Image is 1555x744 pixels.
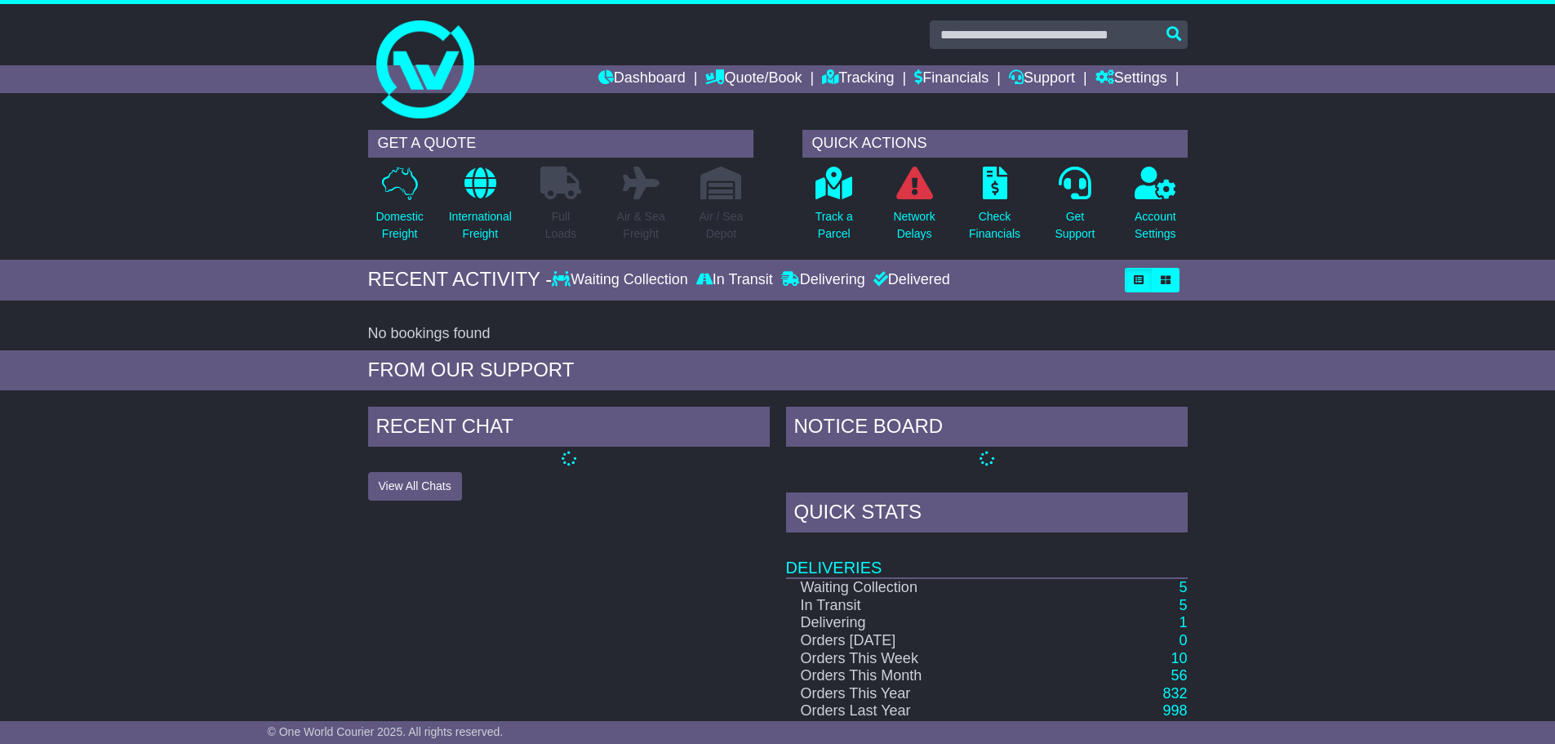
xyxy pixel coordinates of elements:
td: Orders Last Year [786,702,1029,720]
p: International Freight [449,208,512,243]
div: NOTICE BOARD [786,407,1188,451]
a: Quote/Book [705,65,802,93]
a: Tracking [822,65,894,93]
p: Track a Parcel [815,208,853,243]
p: Full Loads [540,208,581,243]
p: Get Support [1055,208,1095,243]
div: RECENT ACTIVITY - [368,268,553,292]
a: AccountSettings [1134,166,1177,252]
a: 1 [1179,614,1187,630]
a: DomesticFreight [375,166,424,252]
a: 56 [1171,667,1187,684]
div: Waiting Collection [552,271,691,289]
p: Domestic Freight [375,208,423,243]
td: Orders This Month [786,667,1029,685]
div: No bookings found [368,325,1188,343]
p: Account Settings [1135,208,1176,243]
div: In Transit [692,271,777,289]
a: 998 [1162,702,1187,719]
td: Waiting Collection [786,578,1029,597]
a: 10 [1171,650,1187,666]
div: Delivering [777,271,869,289]
button: View All Chats [368,472,462,501]
td: Deliveries [786,537,1188,578]
td: Delivering [786,614,1029,632]
a: Settings [1095,65,1167,93]
a: InternationalFreight [448,166,513,252]
p: Air / Sea Depot [700,208,744,243]
a: 5 [1179,597,1187,613]
a: Financials [914,65,989,93]
td: In Transit [786,597,1029,615]
div: Quick Stats [786,492,1188,537]
a: 5 [1179,579,1187,595]
div: QUICK ACTIONS [802,130,1188,158]
div: Delivered [869,271,950,289]
span: © One World Courier 2025. All rights reserved. [268,725,504,738]
a: Support [1009,65,1075,93]
td: Orders This Week [786,650,1029,668]
td: Orders [DATE] [786,632,1029,650]
p: Check Financials [969,208,1020,243]
a: GetSupport [1054,166,1095,252]
div: FROM OUR SUPPORT [368,359,1188,382]
a: NetworkDelays [892,166,935,252]
a: 832 [1162,685,1187,702]
div: GET A QUOTE [368,130,753,158]
a: Dashboard [598,65,686,93]
p: Air & Sea Freight [617,208,665,243]
a: 0 [1179,632,1187,648]
p: Network Delays [893,208,935,243]
a: CheckFinancials [968,166,1021,252]
div: RECENT CHAT [368,407,770,451]
a: Track aParcel [815,166,854,252]
td: Orders This Year [786,685,1029,703]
